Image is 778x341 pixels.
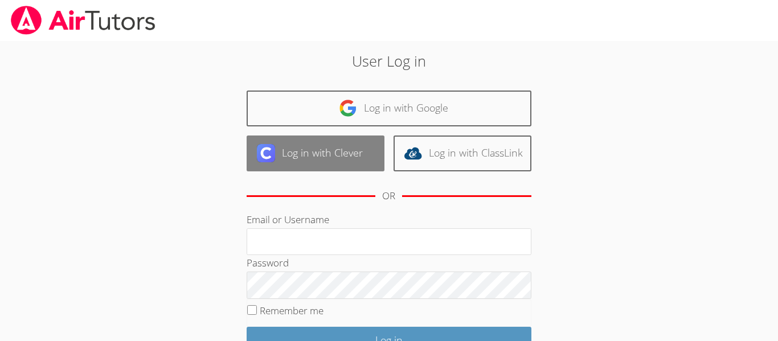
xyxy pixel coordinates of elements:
img: airtutors_banner-c4298cdbf04f3fff15de1276eac7730deb9818008684d7c2e4769d2f7ddbe033.png [10,6,157,35]
label: Password [247,256,289,269]
a: Log in with Google [247,91,531,126]
a: Log in with ClassLink [394,135,531,171]
img: classlink-logo-d6bb404cc1216ec64c9a2012d9dc4662098be43eaf13dc465df04b49fa7ab582.svg [404,144,422,162]
h2: User Log in [179,50,599,72]
label: Remember me [260,304,324,317]
img: google-logo-50288ca7cdecda66e5e0955fdab243c47b7ad437acaf1139b6f446037453330a.svg [339,99,357,117]
label: Email or Username [247,213,329,226]
div: OR [382,188,395,204]
img: clever-logo-6eab21bc6e7a338710f1a6ff85c0baf02591cd810cc4098c63d3a4b26e2feb20.svg [257,144,275,162]
a: Log in with Clever [247,135,384,171]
